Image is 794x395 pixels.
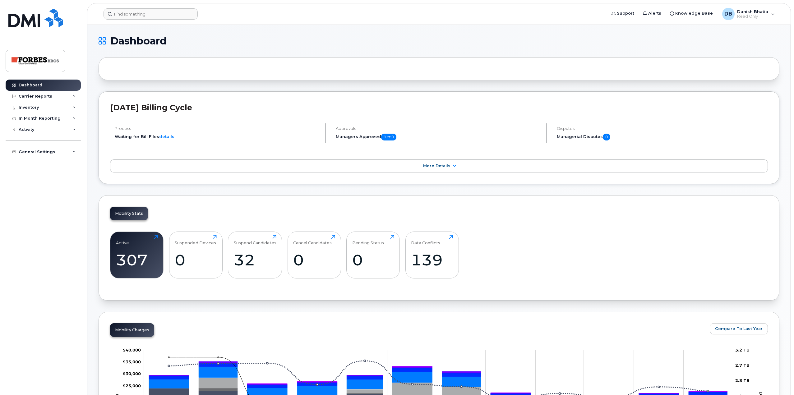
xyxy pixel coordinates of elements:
a: Suspended Devices0 [175,235,217,275]
div: 139 [411,251,453,269]
tspan: 2.3 TB [735,378,750,383]
li: Waiting for Bill Files [115,134,320,140]
h5: Managerial Disputes [557,134,768,140]
div: Active [116,235,129,245]
span: 0 of 0 [381,134,396,140]
a: Suspend Candidates32 [234,235,276,275]
span: Dashboard [110,36,167,46]
h2: [DATE] Billing Cycle [110,103,768,112]
div: Cancel Candidates [293,235,332,245]
tspan: $25,000 [123,383,141,388]
a: Data Conflicts139 [411,235,453,275]
g: $0 [123,347,141,352]
div: 307 [116,251,158,269]
span: 0 [603,134,610,140]
a: Cancel Candidates0 [293,235,335,275]
h4: Disputes [557,126,768,131]
div: Pending Status [352,235,384,245]
div: 0 [352,251,394,269]
div: Suspend Candidates [234,235,276,245]
button: Compare To Last Year [710,323,768,334]
div: 32 [234,251,276,269]
g: $0 [123,359,141,364]
h4: Approvals [336,126,541,131]
tspan: 2.7 TB [735,363,750,368]
g: $0 [123,371,141,376]
h5: Managers Approved [336,134,541,140]
a: details [159,134,174,139]
div: 0 [175,251,217,269]
span: Compare To Last Year [715,326,763,332]
h4: Process [115,126,320,131]
span: More Details [423,163,450,168]
g: $0 [123,383,141,388]
tspan: 3.2 TB [735,347,750,352]
div: Data Conflicts [411,235,440,245]
tspan: $35,000 [123,359,141,364]
div: Suspended Devices [175,235,216,245]
div: 0 [293,251,335,269]
tspan: $30,000 [123,371,141,376]
a: Active307 [116,235,158,275]
a: Pending Status0 [352,235,394,275]
tspan: $40,000 [123,347,141,352]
